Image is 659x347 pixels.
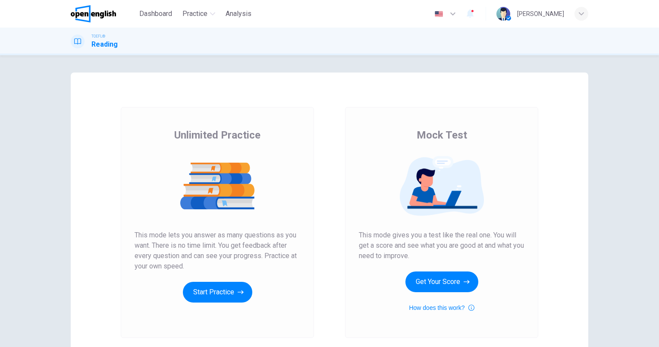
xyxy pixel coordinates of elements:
[405,271,478,292] button: Get Your Score
[71,5,136,22] a: OpenEnglish logo
[359,230,524,261] span: This mode gives you a test like the real one. You will get a score and see what you are good at a...
[496,7,510,21] img: Profile picture
[136,6,176,22] button: Dashboard
[135,230,300,271] span: This mode lets you answer as many questions as you want. There is no time limit. You get feedback...
[183,282,252,303] button: Start Practice
[174,128,260,142] span: Unlimited Practice
[226,9,251,19] span: Analysis
[179,6,219,22] button: Practice
[417,128,467,142] span: Mock Test
[182,9,207,19] span: Practice
[517,9,564,19] div: [PERSON_NAME]
[409,303,474,313] button: How does this work?
[91,39,118,50] h1: Reading
[71,5,116,22] img: OpenEnglish logo
[222,6,255,22] button: Analysis
[91,33,105,39] span: TOEFL®
[433,11,444,17] img: en
[139,9,172,19] span: Dashboard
